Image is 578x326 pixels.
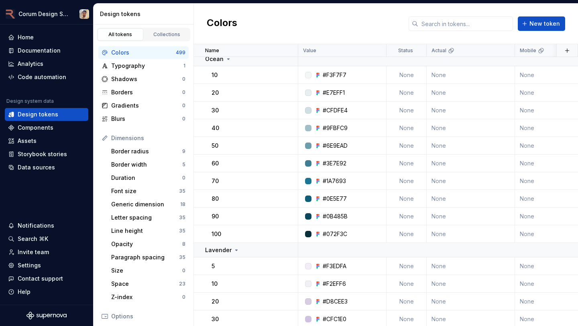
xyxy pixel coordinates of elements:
[427,84,515,102] td: None
[108,145,189,158] a: Border radius9
[212,262,215,270] p: 5
[108,158,189,171] a: Border width5
[182,76,185,82] div: 0
[205,55,224,63] p: Ocean
[323,142,348,150] div: #6E9EAD
[79,9,89,19] img: Julian Moss
[111,88,182,96] div: Borders
[427,137,515,155] td: None
[108,224,189,237] a: Line height35
[5,272,88,285] button: Contact support
[212,230,221,238] p: 100
[387,155,427,172] td: None
[98,73,189,86] a: Shadows0
[427,190,515,208] td: None
[387,225,427,243] td: None
[18,248,49,256] div: Invite team
[18,10,70,18] div: Corum Design System
[147,31,187,38] div: Collections
[111,227,179,235] div: Line height
[18,163,55,171] div: Data sources
[5,161,88,174] a: Data sources
[427,275,515,293] td: None
[5,57,88,70] a: Analytics
[418,16,513,31] input: Search in tokens...
[323,212,348,220] div: #0B485B
[111,75,182,83] div: Shadows
[5,259,88,272] a: Settings
[6,98,54,104] div: Design system data
[323,71,346,79] div: #F3F7F7
[180,201,185,208] div: 18
[5,148,88,161] a: Storybook stories
[207,16,237,31] h2: Colors
[111,267,182,275] div: Size
[98,99,189,112] a: Gradients0
[323,315,346,323] div: #CFC1E0
[212,212,219,220] p: 90
[387,293,427,310] td: None
[182,267,185,274] div: 0
[111,147,182,155] div: Border radius
[212,297,219,306] p: 20
[182,102,185,109] div: 0
[108,264,189,277] a: Size0
[5,31,88,44] a: Home
[100,31,140,38] div: All tokens
[387,102,427,119] td: None
[18,47,61,55] div: Documentation
[108,291,189,304] a: Z-index0
[5,121,88,134] a: Components
[108,238,189,251] a: Opacity8
[18,150,67,158] div: Storybook stories
[182,241,185,247] div: 8
[387,275,427,293] td: None
[18,275,63,283] div: Contact support
[183,63,185,69] div: 1
[323,262,346,270] div: #F3EDFA
[5,108,88,121] a: Design tokens
[182,89,185,96] div: 0
[431,47,446,54] p: Actual
[5,44,88,57] a: Documentation
[212,280,218,288] p: 10
[179,214,185,221] div: 35
[111,214,179,222] div: Letter spacing
[182,148,185,155] div: 9
[18,137,37,145] div: Assets
[179,228,185,234] div: 35
[323,124,348,132] div: #9FBFC9
[98,86,189,99] a: Borders0
[427,225,515,243] td: None
[520,47,536,54] p: Mobile
[323,297,348,306] div: #D8CEE3
[212,159,219,167] p: 60
[98,112,189,125] a: Blurs0
[212,195,219,203] p: 80
[18,73,66,81] div: Code automation
[111,280,179,288] div: Space
[5,285,88,298] button: Help
[111,200,180,208] div: Generic dimension
[108,211,189,224] a: Letter spacing35
[179,254,185,261] div: 35
[427,172,515,190] td: None
[111,62,183,70] div: Typography
[111,253,179,261] div: Paragraph spacing
[323,230,347,238] div: #072F3C
[5,219,88,232] button: Notifications
[323,280,346,288] div: #F2EFF6
[387,257,427,275] td: None
[212,142,218,150] p: 50
[108,185,189,198] a: Font size35
[111,293,182,301] div: Z-index
[323,177,346,185] div: #1A7693
[5,246,88,259] a: Invite team
[323,159,346,167] div: #3E7E92
[26,312,67,320] svg: Supernova Logo
[98,46,189,59] a: Colors499
[18,288,31,296] div: Help
[179,281,185,287] div: 23
[111,240,182,248] div: Opacity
